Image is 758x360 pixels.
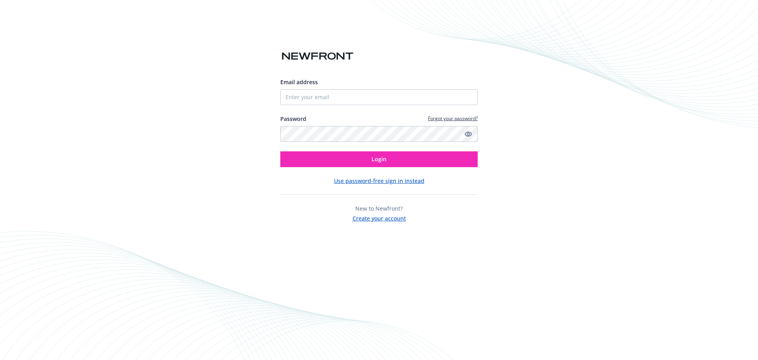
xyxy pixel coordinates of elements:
[280,115,306,123] label: Password
[463,129,473,139] a: Show password
[280,78,318,86] span: Email address
[280,49,355,63] img: Newfront logo
[353,213,406,222] button: Create your account
[280,151,478,167] button: Login
[280,126,478,142] input: Enter your password
[428,115,478,122] a: Forgot your password?
[334,177,424,185] button: Use password-free sign in instead
[280,89,478,105] input: Enter your email
[371,155,387,163] span: Login
[355,205,403,212] span: New to Newfront?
